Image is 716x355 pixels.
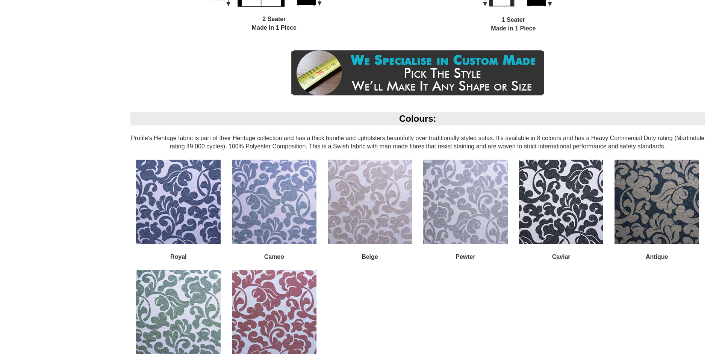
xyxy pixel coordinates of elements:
div: Colours: [130,112,705,125]
img: Antique [615,160,699,244]
b: 2 Seater Made in 1 Piece [252,16,297,31]
img: Pewter [423,160,508,244]
img: Custom Made [291,50,544,95]
img: Pinot [232,270,316,354]
img: Cameo [232,160,316,244]
img: Caviar [519,160,604,244]
img: Evergreen [136,270,221,354]
b: Cameo [264,254,284,260]
b: Antique [646,254,668,260]
b: Beige [362,254,378,260]
b: Caviar [552,254,571,260]
img: Royal [136,160,221,244]
b: 1 Seater Made in 1 Piece [491,17,536,32]
b: Royal [170,254,187,260]
b: Pewter [456,254,475,260]
img: Beige [328,160,412,244]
